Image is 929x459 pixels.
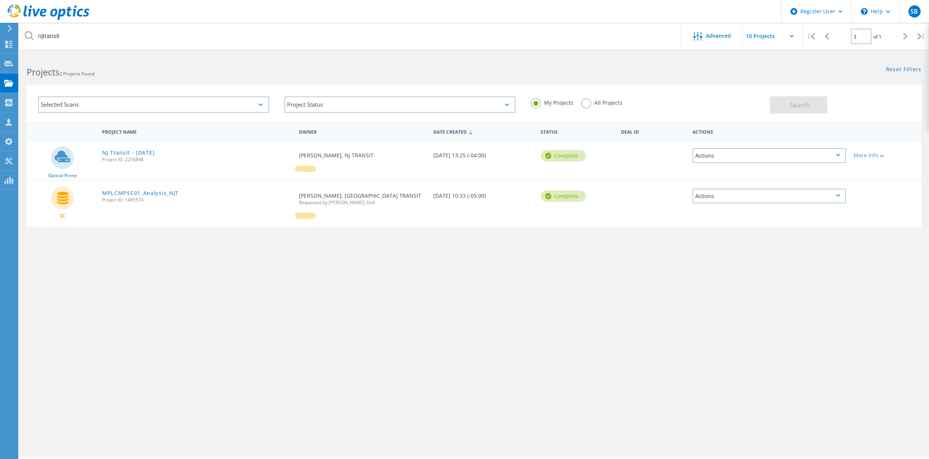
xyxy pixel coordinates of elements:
[295,124,429,138] div: Owner
[581,98,623,106] label: All Projects
[429,141,537,166] div: [DATE] 13:25 (-04:00)
[102,198,291,202] span: Project ID: 1485574
[706,33,731,38] span: Advanced
[531,98,573,106] label: My Projects
[689,124,850,138] div: Actions
[913,23,929,50] div: |
[541,190,586,202] div: Complete
[59,70,94,77] span: 2 Projects Found
[693,189,846,203] div: Actions
[429,124,537,139] div: Date Created
[27,66,59,78] b: Projects
[770,96,827,114] button: Search
[541,150,586,162] div: Complete
[910,8,918,14] span: SB
[790,101,810,109] span: Search
[48,173,77,178] span: Optical Prime
[854,153,918,158] div: More Info
[295,181,429,213] div: [PERSON_NAME], [GEOGRAPHIC_DATA] TRANSIT
[886,67,921,73] a: Reset Filters
[693,148,846,163] div: Actions
[873,34,881,40] span: of 1
[38,96,269,113] div: Selected Scans
[284,96,516,113] div: Project Status
[102,157,291,162] span: Project ID: 2256848
[102,150,155,155] a: NJ Transit - [DATE]
[102,190,179,196] a: MPLCMPSC01_Analysis_NJT
[861,8,868,15] svg: \n
[617,124,689,138] div: Deal Id
[429,181,537,206] div: [DATE] 10:33 (-05:00)
[60,214,65,218] span: SC
[98,124,295,138] div: Project Name
[537,124,618,138] div: Status
[8,16,89,21] a: Live Optics Dashboard
[295,141,429,166] div: [PERSON_NAME], NJ TRANSIT
[803,23,819,50] div: |
[299,200,426,205] span: Requested by [PERSON_NAME], Dell
[19,23,682,50] input: Search projects by name, owner, ID, company, etc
